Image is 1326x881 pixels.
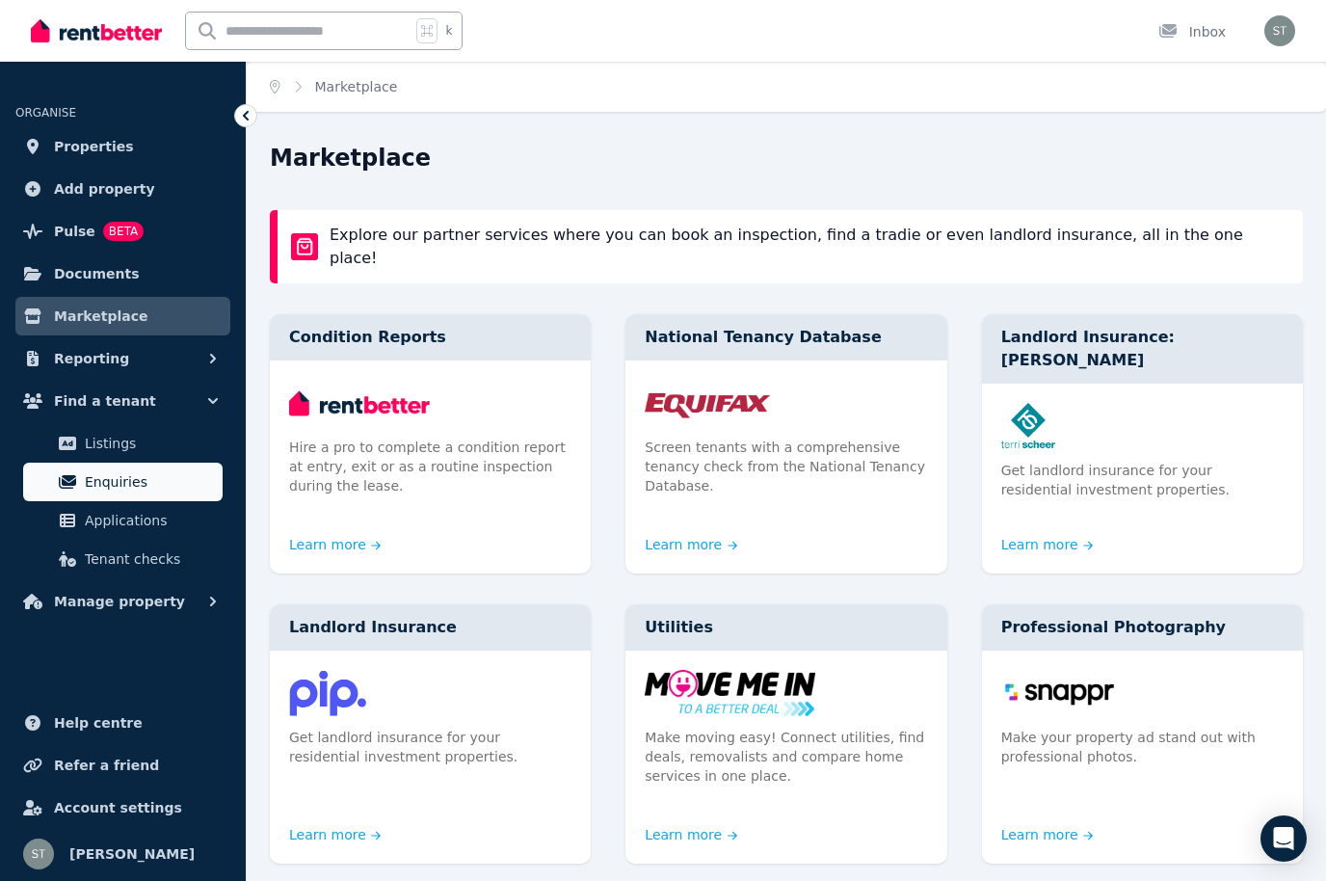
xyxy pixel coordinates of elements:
[1001,535,1094,554] a: Learn more
[982,604,1303,651] div: Professional Photography
[645,728,927,786] p: Make moving easy! Connect utilities, find deals, removalists and compare home services in one place.
[330,224,1289,270] p: Explore our partner services where you can book an inspection, find a tradie or even landlord ins...
[15,746,230,785] a: Refer a friend
[645,670,927,716] img: Utilities
[625,314,946,360] div: National Tenancy Database
[54,711,143,734] span: Help centre
[54,389,156,413] span: Find a tenant
[54,590,185,613] span: Manage property
[645,438,927,495] p: Screen tenants with a comprehensive tenancy check from the National Tenancy Database.
[15,382,230,420] button: Find a tenant
[31,16,162,45] img: RentBetter
[54,305,147,328] span: Marketplace
[85,509,215,532] span: Applications
[291,233,318,260] img: rentBetter Marketplace
[289,825,382,844] a: Learn more
[54,220,95,243] span: Pulse
[15,704,230,742] a: Help centre
[445,23,452,39] span: k
[23,424,223,463] a: Listings
[247,62,420,112] nav: Breadcrumb
[54,135,134,158] span: Properties
[54,177,155,200] span: Add property
[625,604,946,651] div: Utilities
[1158,22,1226,41] div: Inbox
[645,825,737,844] a: Learn more
[85,547,215,571] span: Tenant checks
[645,535,737,554] a: Learn more
[85,432,215,455] span: Listings
[1001,670,1284,716] img: Professional Photography
[289,535,382,554] a: Learn more
[1001,728,1284,766] p: Make your property ad stand out with professional photos.
[270,143,431,174] h1: Marketplace
[1260,815,1307,862] div: Open Intercom Messenger
[103,222,144,241] span: BETA
[289,728,571,766] p: Get landlord insurance for your residential investment properties.
[15,127,230,166] a: Properties
[15,582,230,621] button: Manage property
[15,254,230,293] a: Documents
[15,106,76,120] span: ORGANISE
[645,380,927,426] img: National Tenancy Database
[85,470,215,494] span: Enquiries
[289,670,571,716] img: Landlord Insurance
[23,463,223,501] a: Enquiries
[982,314,1303,384] div: Landlord Insurance: [PERSON_NAME]
[23,540,223,578] a: Tenant checks
[15,339,230,378] button: Reporting
[15,297,230,335] a: Marketplace
[23,501,223,540] a: Applications
[270,604,591,651] div: Landlord Insurance
[1001,461,1284,499] p: Get landlord insurance for your residential investment properties.
[15,212,230,251] a: PulseBETA
[15,788,230,827] a: Account settings
[289,438,571,495] p: Hire a pro to complete a condition report at entry, exit or as a routine inspection during the le...
[289,380,571,426] img: Condition Reports
[270,314,591,360] div: Condition Reports
[1001,825,1094,844] a: Learn more
[23,839,54,869] img: Samantha Thomas
[54,796,182,819] span: Account settings
[1264,15,1295,46] img: Samantha Thomas
[54,262,140,285] span: Documents
[15,170,230,208] a: Add property
[54,347,129,370] span: Reporting
[54,754,159,777] span: Refer a friend
[315,77,398,96] span: Marketplace
[69,842,195,866] span: [PERSON_NAME]
[1001,403,1284,449] img: Landlord Insurance: Terri Scheer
